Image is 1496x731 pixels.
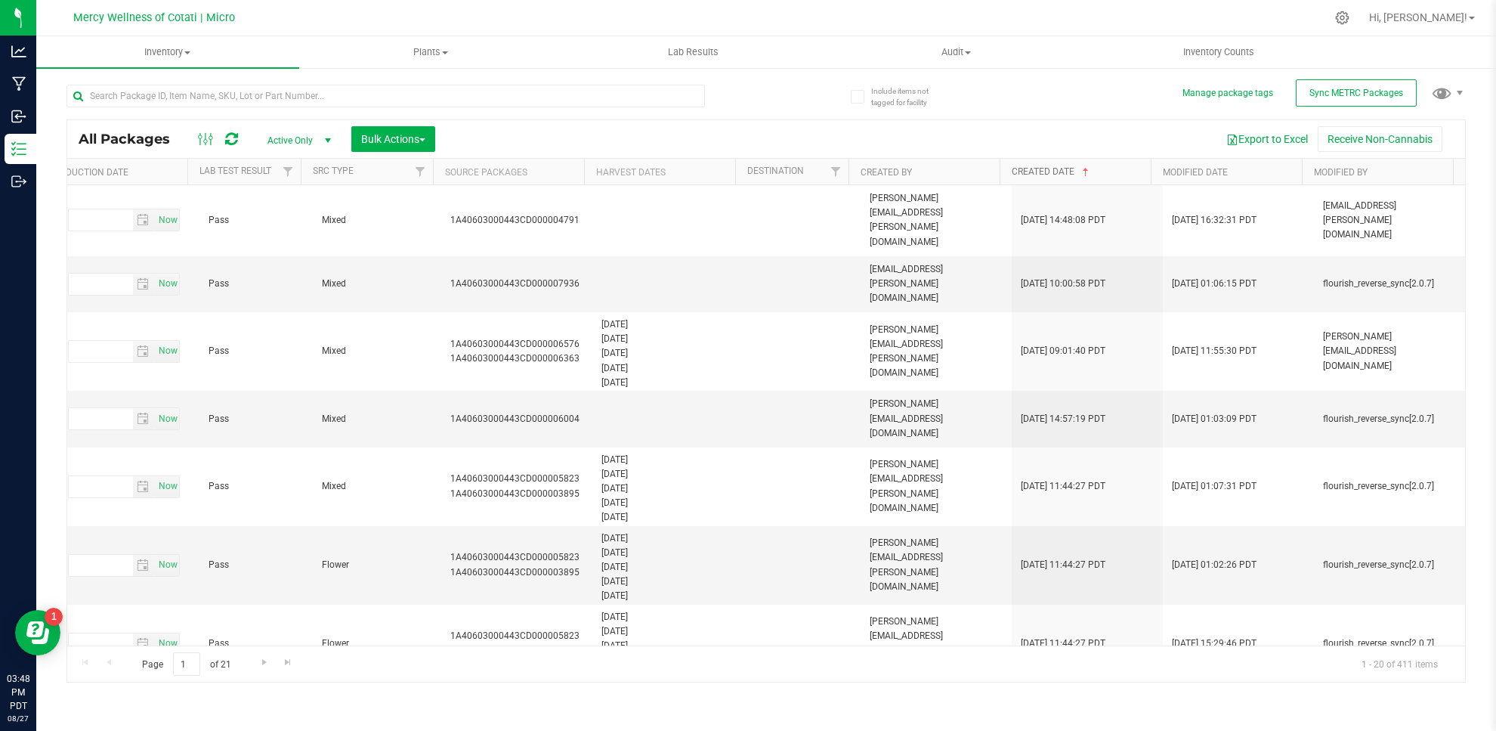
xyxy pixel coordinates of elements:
[1021,412,1105,426] span: [DATE] 14:57:19 PDT
[601,531,743,546] div: [DATE]
[450,213,592,228] div: 1A40603000443CD000004791
[1369,11,1467,23] span: Hi, [PERSON_NAME]!
[584,159,735,185] th: Harvest Dates
[154,633,179,655] span: select
[871,85,947,108] span: Include items not tagged for facility
[154,408,179,429] span: select
[825,45,1086,59] span: Audit
[154,341,179,362] span: select
[1323,558,1456,572] span: flourish_reverse_sync[2.0.7]
[133,476,155,497] span: select
[1296,79,1417,107] button: Sync METRC Packages
[322,479,436,494] span: Mixed
[322,637,436,651] span: Flower
[133,341,155,362] span: select
[322,412,436,426] span: Mixed
[601,575,743,589] div: [DATE]
[133,274,155,295] span: select
[1323,637,1456,651] span: flourish_reverse_sync[2.0.7]
[199,166,271,176] a: Lab Test Result
[351,126,435,152] button: Bulk Actions
[1172,412,1256,426] span: [DATE] 01:03:09 PDT
[7,713,29,724] p: 08/27
[322,344,436,358] span: Mixed
[747,166,804,176] a: Destination
[450,412,592,426] div: 1A40603000443CD000006004
[870,615,1003,673] span: [PERSON_NAME][EMAIL_ADDRESS][PERSON_NAME][DOMAIN_NAME]
[601,332,743,346] div: [DATE]
[155,273,181,295] span: Set Current date
[276,159,301,184] a: Filter
[1087,36,1350,68] a: Inventory Counts
[66,85,705,107] input: Search Package ID, Item Name, SKU, Lot or Part Number...
[601,510,743,525] div: [DATE]
[154,209,179,231] span: select
[133,633,155,655] span: select
[253,652,275,673] a: Go to the next page
[450,487,592,501] div: 1A40603000443CD000003895
[1309,88,1403,98] span: Sync METRC Packages
[1172,558,1256,572] span: [DATE] 01:02:26 PDT
[277,652,299,673] a: Go to the last page
[450,352,592,366] div: 1A40603000443CD000006363
[1021,213,1105,228] span: [DATE] 14:48:08 PDT
[1012,166,1092,177] a: Created Date
[36,45,299,59] span: Inventory
[1323,412,1456,426] span: flourish_reverse_sync[2.0.7]
[361,133,425,145] span: Bulk Actions
[1163,45,1275,59] span: Inventory Counts
[1323,479,1456,494] span: flourish_reverse_sync[2.0.7]
[450,565,592,580] div: 1A40603000443CD000003895
[450,550,592,565] div: 1A40603000443CD000005823
[209,637,304,651] span: Pass
[1323,330,1456,373] span: [PERSON_NAME][EMAIL_ADDRESS][DOMAIN_NAME]
[48,167,128,178] a: Production Date
[433,159,584,185] th: Source Packages
[450,277,592,291] div: 1A40603000443CD000007936
[1021,277,1105,291] span: [DATE] 10:00:58 PDT
[1021,479,1105,494] span: [DATE] 11:44:27 PDT
[601,482,743,496] div: [DATE]
[133,408,155,429] span: select
[450,472,592,486] div: 1A40603000443CD000005823
[11,109,26,124] inline-svg: Inbound
[322,213,436,228] span: Mixed
[300,45,561,59] span: Plants
[209,479,304,494] span: Pass
[1216,126,1318,152] button: Export to Excel
[601,560,743,575] div: [DATE]
[209,344,304,358] span: Pass
[601,346,743,361] div: [DATE]
[1021,344,1105,358] span: [DATE] 09:01:40 PDT
[1333,11,1352,25] div: Manage settings
[155,633,181,655] span: Set Current date
[322,558,436,572] span: Flower
[1323,277,1456,291] span: flourish_reverse_sync[2.0.7]
[450,644,592,658] div: 1A40603000443CD000003895
[824,159,848,184] a: Filter
[209,277,304,291] span: Pass
[1163,167,1228,178] a: Modified Date
[1323,199,1456,243] span: [EMAIL_ADDRESS][PERSON_NAME][DOMAIN_NAME]
[155,475,181,497] span: Set Current date
[155,554,181,576] span: Set Current date
[601,317,743,332] div: [DATE]
[154,555,179,576] span: select
[870,262,1003,306] span: [EMAIL_ADDRESS][PERSON_NAME][DOMAIN_NAME]
[1172,277,1256,291] span: [DATE] 01:06:15 PDT
[36,36,299,68] a: Inventory
[870,397,1003,441] span: [PERSON_NAME][EMAIL_ADDRESS][DOMAIN_NAME]
[322,277,436,291] span: Mixed
[601,496,743,510] div: [DATE]
[824,36,1087,68] a: Audit
[601,639,743,653] div: [DATE]
[173,652,200,676] input: 1
[870,191,1003,249] span: [PERSON_NAME][EMAIL_ADDRESS][PERSON_NAME][DOMAIN_NAME]
[7,672,29,713] p: 03:48 PM PDT
[450,337,592,352] div: 1A40603000443CD000006576
[155,408,181,430] span: Set Current date
[129,652,243,676] span: Page of 21
[1172,213,1256,228] span: [DATE] 16:32:31 PDT
[601,610,743,624] div: [DATE]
